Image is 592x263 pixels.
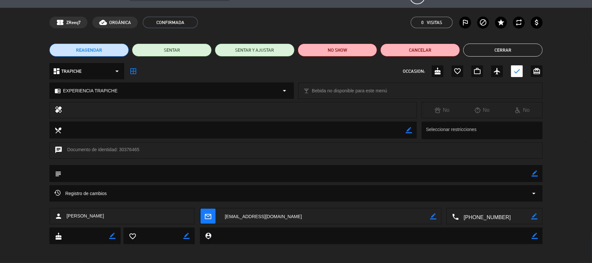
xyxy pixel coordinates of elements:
[55,212,62,220] i: person
[204,213,212,220] i: mail_outline
[533,19,541,26] i: attach_money
[304,88,310,94] i: local_bar
[54,126,61,134] i: local_dining
[430,213,436,219] i: border_color
[497,19,505,26] i: star
[452,213,459,220] i: local_phone
[479,19,487,26] i: block
[66,19,81,26] span: ZReeq7
[76,47,102,54] span: REAGENDAR
[530,190,538,197] i: arrow_drop_down
[461,19,469,26] i: outlined_flag
[205,232,212,239] i: person_pin
[421,19,424,26] span: 0
[473,67,481,75] i: work_outline
[531,213,537,219] i: border_color
[532,233,538,239] i: border_color
[515,19,523,26] i: repeat
[312,87,387,95] span: Bebida no disponible para este menú
[493,67,501,75] i: airplanemode_active
[533,67,541,75] i: card_giftcard
[462,106,502,114] div: No
[454,67,461,75] i: favorite_border
[532,170,538,177] i: border_color
[422,106,462,114] div: No
[54,170,61,177] i: subject
[434,67,441,75] i: cake
[67,212,104,220] span: [PERSON_NAME]
[183,233,190,239] i: border_color
[129,232,136,240] i: favorite_border
[109,19,131,26] span: ORGÁNICA
[55,88,61,94] i: chrome_reader_mode
[143,17,198,28] span: CONFIRMADA
[109,233,115,239] i: border_color
[54,190,107,197] span: Registro de cambios
[463,44,543,57] button: Cerrar
[49,44,129,57] button: REAGENDAR
[513,67,521,75] i: check
[215,44,295,57] button: SENTAR Y AJUSTAR
[49,142,543,159] div: Documento de identidad: 30376465
[53,67,60,75] i: dashboard
[403,68,425,75] span: OCCASION:
[427,19,442,26] em: Visitas
[55,106,62,115] i: healing
[502,106,542,114] div: No
[281,87,289,95] i: arrow_drop_down
[129,67,137,75] i: border_all
[55,232,62,240] i: cake
[55,146,62,155] i: chat
[380,44,460,57] button: Cancelar
[406,127,412,133] i: border_color
[63,87,118,95] span: EXPERIENCIA TRAPICHE
[56,19,64,26] span: confirmation_number
[132,44,212,57] button: SENTAR
[61,68,82,75] span: TRAPICHE
[99,19,107,26] i: cloud_done
[113,67,121,75] i: arrow_drop_down
[298,44,377,57] button: NO SHOW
